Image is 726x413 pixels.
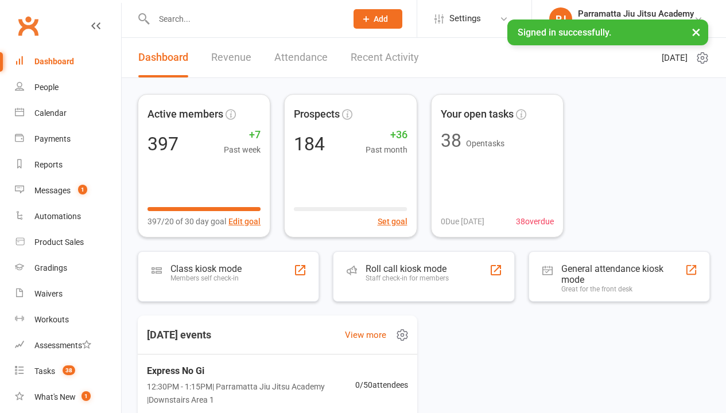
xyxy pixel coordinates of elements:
div: Workouts [34,315,69,324]
div: Reports [34,160,63,169]
span: 38 [63,365,75,375]
a: People [15,75,121,100]
span: Your open tasks [441,106,514,123]
div: Staff check-in for members [366,274,449,282]
span: [DATE] [662,51,688,65]
div: Messages [34,186,71,195]
div: Waivers [34,289,63,298]
a: Assessments [15,333,121,359]
span: Add [374,14,388,24]
div: What's New [34,392,76,402]
a: Clubworx [14,11,42,40]
a: Dashboard [15,49,121,75]
span: Past month [366,143,407,156]
span: 12:30PM - 1:15PM | Parramatta Jiu Jitsu Academy | Downstairs Area 1 [147,380,355,406]
a: Revenue [211,38,251,77]
span: Past week [224,143,261,156]
a: Dashboard [138,38,188,77]
a: Reports [15,152,121,178]
input: Search... [150,11,339,27]
a: Messages 1 [15,178,121,204]
h3: [DATE] events [138,325,220,345]
a: What's New1 [15,384,121,410]
span: 0 Due [DATE] [441,215,484,228]
div: Payments [34,134,71,143]
div: Product Sales [34,237,84,247]
a: Gradings [15,255,121,281]
div: 397 [147,135,178,153]
a: Tasks 38 [15,359,121,384]
button: Add [354,9,402,29]
div: PJ [549,7,572,30]
a: Waivers [15,281,121,307]
a: View more [345,328,386,342]
div: Parramatta Jiu Jitsu Academy [578,19,694,29]
span: Signed in successfully. [518,27,611,38]
a: Payments [15,126,121,152]
div: Class kiosk mode [170,263,242,274]
span: Express No Gi [147,364,355,379]
span: 1 [81,391,91,401]
div: Parramatta Jiu Jitsu Academy [578,9,694,19]
div: People [34,83,59,92]
div: 38 [441,131,461,150]
span: 397/20 of 30 day goal [147,215,226,228]
a: Recent Activity [351,38,419,77]
span: +7 [224,127,261,143]
a: Calendar [15,100,121,126]
span: Open tasks [466,139,504,148]
div: Dashboard [34,57,74,66]
span: 38 overdue [516,215,554,228]
div: Roll call kiosk mode [366,263,449,274]
div: Assessments [34,341,91,350]
span: 0 / 50 attendees [355,379,408,391]
span: 1 [78,185,87,194]
button: × [686,20,706,44]
a: Automations [15,204,121,229]
div: Automations [34,212,81,221]
span: Active members [147,106,223,123]
a: Workouts [15,307,121,333]
div: Great for the front desk [561,285,685,293]
div: General attendance kiosk mode [561,263,685,285]
div: Calendar [34,108,67,118]
span: Settings [449,6,481,32]
a: Attendance [274,38,328,77]
div: 184 [294,135,325,153]
div: Gradings [34,263,67,272]
span: Prospects [294,106,340,123]
div: Tasks [34,367,55,376]
span: +36 [366,127,407,143]
div: Members self check-in [170,274,242,282]
button: Set goal [378,215,407,228]
a: Product Sales [15,229,121,255]
button: Edit goal [228,215,261,228]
